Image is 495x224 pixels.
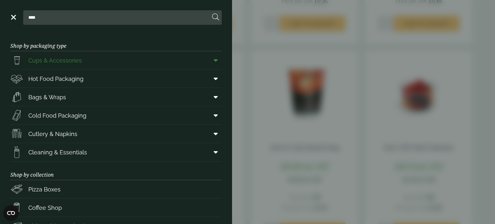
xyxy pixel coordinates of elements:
img: Pizza_boxes.svg [10,183,23,196]
button: Open CMP widget [3,205,19,221]
a: Cups & Accessories [10,51,222,69]
a: Bags & Wraps [10,88,222,106]
span: Cups & Accessories [28,56,82,65]
img: Sandwich_box.svg [10,109,23,122]
img: Cutlery.svg [10,127,23,140]
h3: Shop by packaging type [10,33,222,51]
a: Cutlery & Napkins [10,125,222,143]
img: HotDrink_paperCup.svg [10,201,23,214]
img: Deli_box.svg [10,72,23,85]
a: Cleaning & Essentials [10,143,222,161]
img: PintNhalf_cup.svg [10,54,23,67]
img: Paper_carriers.svg [10,91,23,103]
span: Hot Food Packaging [28,74,83,83]
span: Coffee Shop [28,203,62,212]
h3: Shop by collection [10,161,222,180]
a: Hot Food Packaging [10,70,222,88]
a: Coffee Shop [10,199,222,217]
span: Cold Food Packaging [28,111,86,120]
a: Pizza Boxes [10,180,222,198]
span: Cleaning & Essentials [28,148,87,157]
span: Pizza Boxes [28,185,61,194]
span: Bags & Wraps [28,93,66,102]
img: open-wipe.svg [10,146,23,159]
a: Cold Food Packaging [10,106,222,124]
span: Cutlery & Napkins [28,130,77,138]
